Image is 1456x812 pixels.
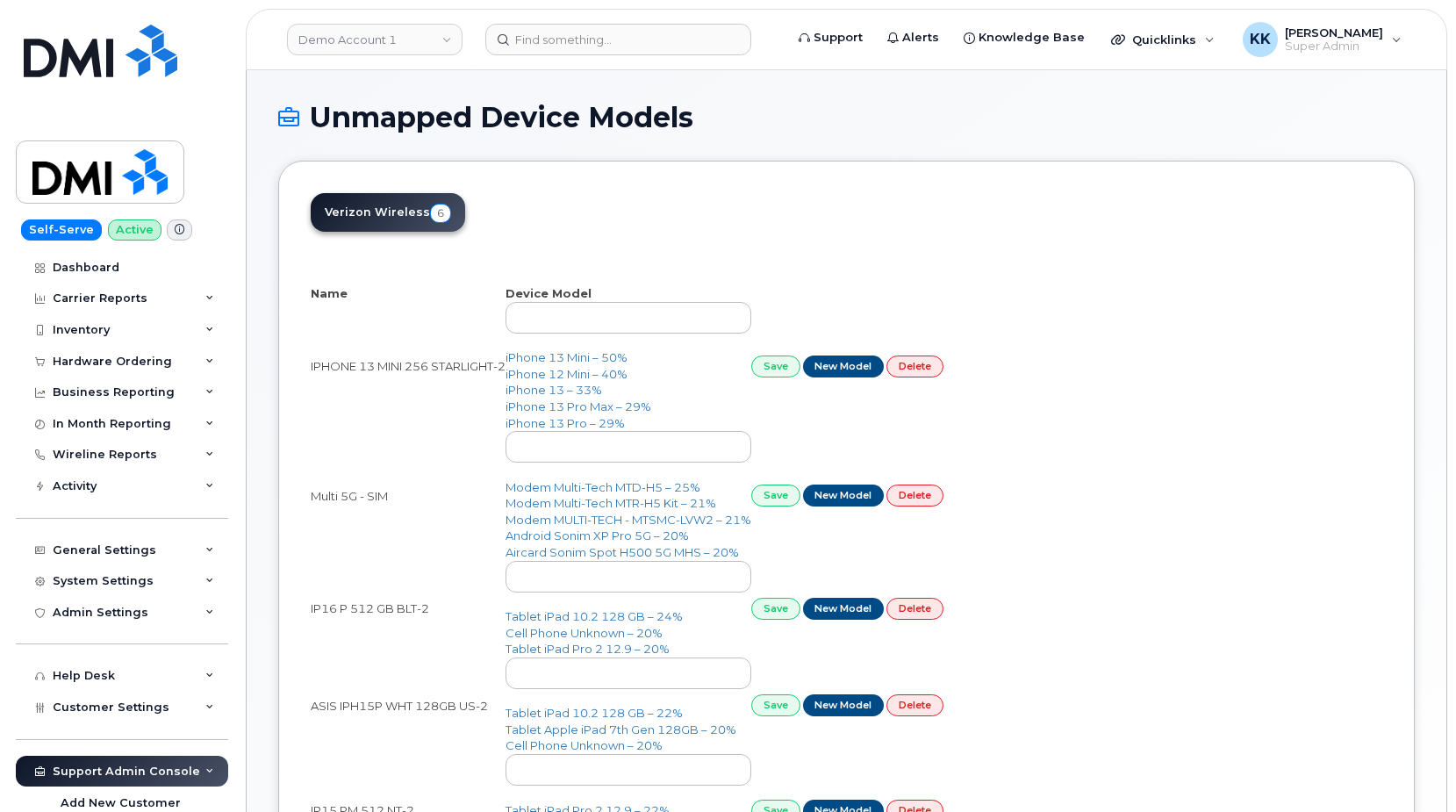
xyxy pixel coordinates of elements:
[311,193,465,232] a: Verizon Wireless6
[751,485,800,507] a: Save
[803,485,885,507] a: New Model
[311,658,506,754] td: ASIS IPH15P WHT 128GB US-2
[803,356,885,377] a: New Model
[751,694,800,716] a: Save
[803,694,885,716] a: New Model
[506,399,651,413] a: iPhone 13 Pro Max – 29%
[506,609,683,623] a: Tablet iPad 10.2 128 GB – 24%
[311,302,506,431] td: IPHONE 13 MINI 256 STARLIGHT-2
[506,285,751,302] th: Device Model
[803,598,885,620] a: New Model
[506,496,716,510] a: Modem Multi-Tech MTR-H5 Kit – 21%
[430,204,451,223] span: 6
[751,598,800,620] a: Save
[506,642,670,656] a: Tablet iPad Pro 2 12.9 – 20%
[506,367,628,381] a: iPhone 12 Mini – 40%
[506,738,663,752] a: Cell Phone Unknown – 20%
[311,431,506,560] td: Multi 5G - SIM
[751,356,800,377] a: Save
[311,561,506,658] td: IP16 P 512 GB BLT-2
[506,626,663,640] a: Cell Phone Unknown – 20%
[506,545,739,559] a: Aircard Sonim Spot H500 5G MHS – 20%
[506,706,683,720] a: Tablet iPad 10.2 128 GB – 22%
[278,102,1415,133] h1: Unmapped Device Models
[506,528,689,543] a: Android Sonim XP Pro 5G – 20%
[506,513,751,527] a: Modem MULTI-TECH - MTSMC-LVW2 – 21%
[886,485,943,507] a: Delete
[886,694,943,716] a: Delete
[506,416,625,430] a: iPhone 13 Pro – 29%
[506,350,628,364] a: iPhone 13 Mini – 50%
[886,356,943,377] a: Delete
[506,480,700,494] a: Modem Multi-Tech MTD-H5 – 25%
[506,383,602,397] a: iPhone 13 – 33%
[886,598,943,620] a: Delete
[311,285,506,302] th: Name
[506,722,736,737] a: Tablet Apple iPad 7th Gen 128GB – 20%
